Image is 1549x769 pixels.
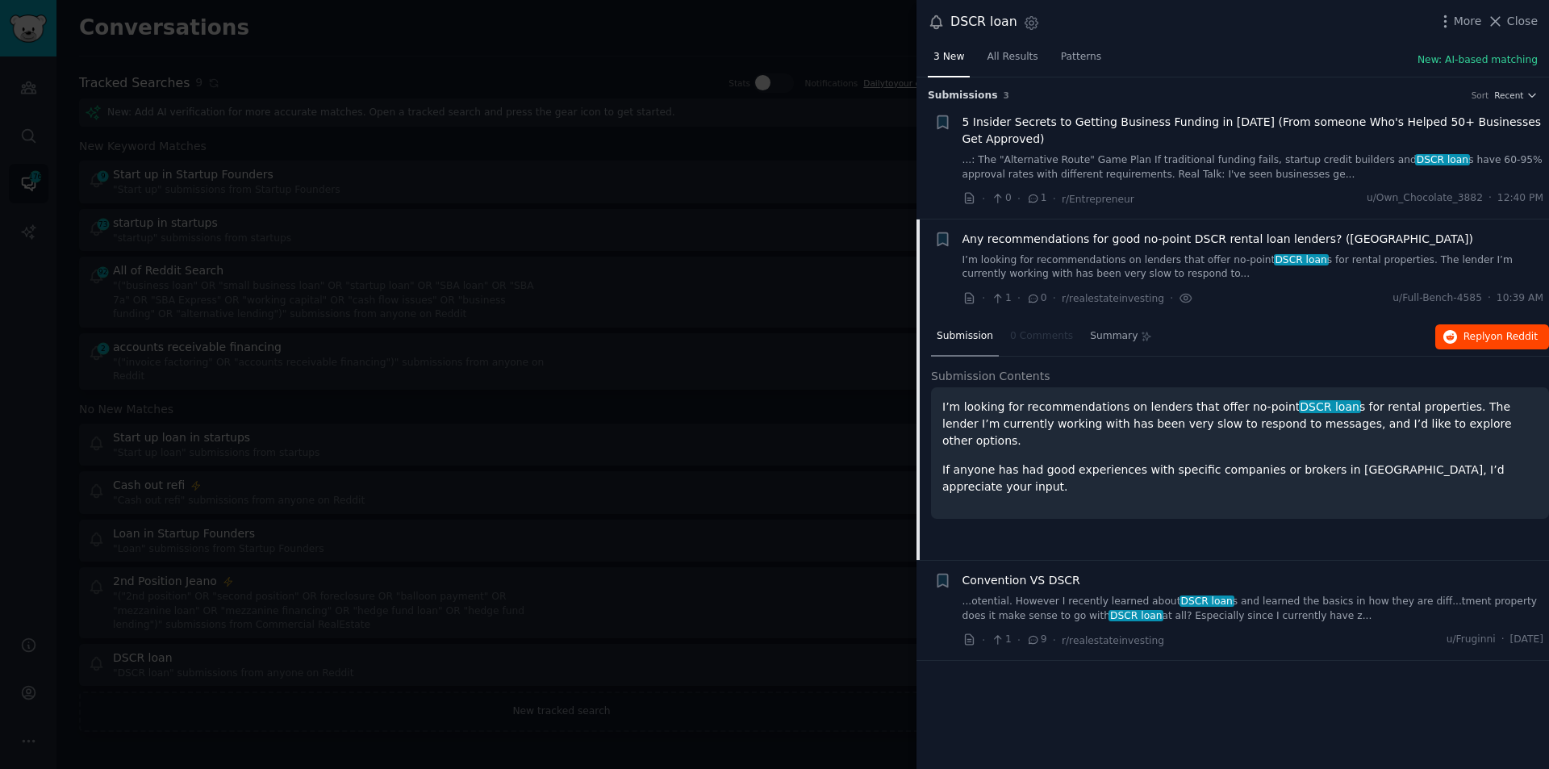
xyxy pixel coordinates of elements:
[1497,291,1543,306] span: 10:39 AM
[1026,191,1046,206] span: 1
[1026,633,1046,647] span: 9
[1494,90,1538,101] button: Recent
[1463,330,1538,345] span: Reply
[1109,610,1163,621] span: DSCR loan
[1367,191,1483,206] span: u/Own_Chocolate_3882
[1417,53,1538,68] button: New: AI-based matching
[931,368,1050,385] span: Submission Contents
[1435,324,1549,350] button: Replyon Reddit
[1472,90,1489,101] div: Sort
[1026,291,1046,306] span: 0
[1437,13,1482,30] button: More
[1090,329,1138,344] span: Summary
[1510,633,1543,647] span: [DATE]
[1053,632,1056,649] span: ·
[1299,400,1361,413] span: DSCR loan
[1447,633,1496,647] span: u/Fruginni
[1017,632,1021,649] span: ·
[991,291,1011,306] span: 1
[962,114,1544,148] a: 5 Insider Secrets to Getting Business Funding in [DATE] (From someone Who's Helped 50+ Businesses...
[1487,13,1538,30] button: Close
[1415,154,1470,165] span: DSCR loan
[962,595,1544,623] a: ...otential. However I recently learned aboutDSCR loans and learned the basics in how they are di...
[1004,90,1009,100] span: 3
[933,50,964,65] span: 3 New
[1017,190,1021,207] span: ·
[1170,290,1173,307] span: ·
[1488,291,1491,306] span: ·
[982,632,985,649] span: ·
[1055,44,1107,77] a: Patterns
[982,290,985,307] span: ·
[1017,290,1021,307] span: ·
[1179,596,1234,607] span: DSCR loan
[1062,293,1164,304] span: r/realestateinvesting
[1053,290,1056,307] span: ·
[982,190,985,207] span: ·
[1061,50,1101,65] span: Patterns
[1274,254,1329,265] span: DSCR loan
[1454,13,1482,30] span: More
[991,191,1011,206] span: 0
[962,572,1080,589] a: Convention VS DSCR
[950,12,1017,32] div: DSCR loan
[962,231,1473,248] a: Any recommendations for good no-point DSCR rental loan lenders? ([GEOGRAPHIC_DATA])
[928,89,998,103] span: Submission s
[1491,331,1538,342] span: on Reddit
[1507,13,1538,30] span: Close
[937,329,993,344] span: Submission
[1488,191,1492,206] span: ·
[1494,90,1523,101] span: Recent
[981,44,1043,77] a: All Results
[987,50,1038,65] span: All Results
[962,153,1544,182] a: ...: The "Alternative Route" Game Plan If traditional funding fails, startup credit builders andD...
[942,399,1538,449] p: I’m looking for recommendations on lenders that offer no-point s for rental properties. The lende...
[1497,191,1543,206] span: 12:40 PM
[991,633,1011,647] span: 1
[928,44,970,77] a: 3 New
[1053,190,1056,207] span: ·
[1062,194,1134,205] span: r/Entrepreneur
[1392,291,1482,306] span: u/Full-Bench-4585
[962,253,1544,282] a: I’m looking for recommendations on lenders that offer no-pointDSCR loans for rental properties. T...
[1062,635,1164,646] span: r/realestateinvesting
[1501,633,1505,647] span: ·
[942,462,1538,495] p: If anyone has had good experiences with specific companies or brokers in [GEOGRAPHIC_DATA], I’d a...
